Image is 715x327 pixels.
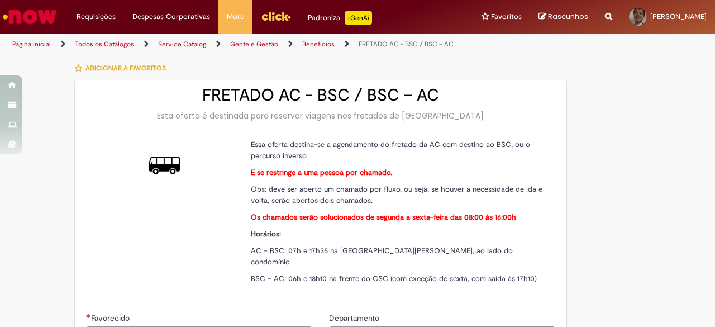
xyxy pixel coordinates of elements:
[491,11,522,22] span: Favoritos
[251,212,516,222] strong: Os chamados serão solucionados de segunda a sexta-feira das 08:00 às 16:00h
[86,110,555,121] div: Esta oferta é destinada para reservar viagens nos fretados de [GEOGRAPHIC_DATA]
[251,168,392,177] strong: E se restringe a uma pessoa por chamado.
[329,313,382,323] span: Somente leitura - Departamento
[12,40,51,49] a: Página inicial
[91,313,132,323] span: Necessários - Favorecido
[650,12,707,21] span: [PERSON_NAME]
[132,11,210,22] span: Despesas Corporativas
[77,11,116,22] span: Requisições
[227,11,244,22] span: More
[345,11,372,25] p: +GenAi
[548,11,588,22] span: Rascunhos
[230,40,278,49] a: Gente e Gestão
[1,6,59,28] img: ServiceNow
[251,274,537,283] span: BSC – AC: 06h e 18h10 na frente do CSC (com exceção de sexta, com saída às 17h10)
[251,246,513,267] span: AC – BSC: 07h e 17h35 na [GEOGRAPHIC_DATA][PERSON_NAME], ao lado do condomínio.
[85,64,166,73] span: Adicionar a Favoritos
[329,312,382,324] label: Somente leitura - Departamento
[302,40,335,49] a: Benefícios
[74,56,172,80] button: Adicionar a Favoritos
[538,12,588,22] a: Rascunhos
[8,34,468,55] ul: Trilhas de página
[308,11,372,25] div: Padroniza
[251,140,530,160] span: Essa oferta destina-se a agendamento do fretado da AC com destino ao BSC, ou o percurso inverso.
[251,229,281,239] strong: Horários:
[86,86,555,105] h2: FRETADO AC - BSC / BSC – AC
[158,40,206,49] a: Service Catalog
[251,184,542,205] span: Obs: deve ser aberto um chamado por fluxo, ou seja, se houver a necessidade de ida e volta, serão...
[359,40,454,49] a: FRETADO AC - BSC / BSC – AC
[75,40,134,49] a: Todos os Catálogos
[86,314,91,318] span: Necessários
[261,8,291,25] img: click_logo_yellow_360x200.png
[149,150,180,181] img: FRETADO AC - BSC / BSC – AC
